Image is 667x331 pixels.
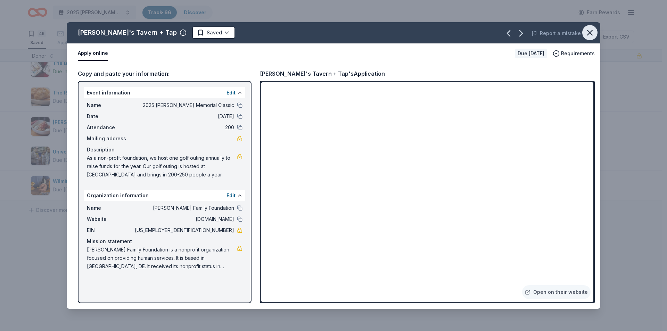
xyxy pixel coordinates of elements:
[84,190,245,201] div: Organization information
[133,204,234,212] span: [PERSON_NAME] Family Foundation
[78,69,252,78] div: Copy and paste your information:
[87,146,242,154] div: Description
[87,154,237,179] span: As a non-profit foundation, we host one golf outing annually to raise funds for the year. Our gol...
[133,226,234,234] span: [US_EMPLOYER_IDENTIFICATION_NUMBER]
[553,49,595,58] button: Requirements
[87,246,237,271] span: [PERSON_NAME] Family Foundation is a nonprofit organization focused on providing human services. ...
[87,134,133,143] span: Mailing address
[207,28,222,37] span: Saved
[192,26,235,39] button: Saved
[87,112,133,121] span: Date
[227,89,236,97] button: Edit
[87,237,242,246] div: Mission statement
[133,123,234,132] span: 200
[260,69,385,78] div: [PERSON_NAME]'s Tavern + Tap's Application
[87,226,133,234] span: EIN
[133,112,234,121] span: [DATE]
[227,191,236,200] button: Edit
[87,101,133,109] span: Name
[522,285,591,299] a: Open on their website
[84,87,245,98] div: Event information
[133,215,234,223] span: [DOMAIN_NAME]
[133,101,234,109] span: 2025 [PERSON_NAME] Memorial Classic
[87,215,133,223] span: Website
[561,49,595,58] span: Requirements
[87,204,133,212] span: Name
[87,123,133,132] span: Attendance
[532,29,581,38] button: Report a mistake
[78,27,177,38] div: [PERSON_NAME]'s Tavern + Tap
[515,49,547,58] div: Due [DATE]
[78,46,108,61] button: Apply online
